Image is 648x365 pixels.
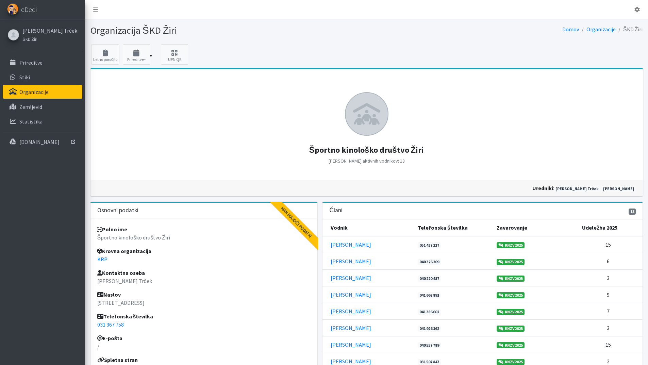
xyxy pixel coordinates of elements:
[497,309,525,315] a: KNZV2025
[97,299,311,307] p: [STREET_ADDRESS]
[418,326,441,332] a: 041 926 162
[322,219,413,236] th: Vodnik
[578,319,643,336] td: 3
[3,85,82,99] a: Organizacije
[532,185,553,192] strong: uredniki
[161,44,188,65] a: UPN QR
[418,359,441,365] a: 031 507 847
[97,277,311,285] p: [PERSON_NAME] Trček
[578,236,643,253] td: 15
[19,118,43,125] p: Statistika
[19,88,49,95] p: Organizacije
[97,269,145,276] strong: Kontaktna oseba
[309,145,424,155] strong: Športno kinološko društvo Žiri
[97,342,311,350] p: /
[97,207,138,214] h3: Osnovni podatki
[493,219,578,236] th: Zavarovanje
[97,313,153,320] strong: Telefonska številka
[265,190,328,254] div: Manjkajoči podatki
[578,286,643,303] td: 9
[123,44,150,65] button: Prireditve
[418,309,441,315] a: 041 386 602
[331,275,371,281] a: [PERSON_NAME]
[329,158,405,164] small: [PERSON_NAME] aktivnih vodnikov: 13
[21,4,37,15] span: eDedi
[3,100,82,114] a: Zemljevid
[578,253,643,269] td: 6
[331,291,371,298] a: [PERSON_NAME]
[97,226,127,233] strong: Polno ime
[90,24,364,36] h1: Organizacija ŠKD Žiri
[97,291,121,298] strong: Naslov
[3,135,82,149] a: [DOMAIN_NAME]
[97,233,311,242] p: Športno kinološko društvo Žiri
[497,342,525,348] a: KNZV2025
[418,276,441,282] a: 040 220 487
[497,292,525,298] a: KNZV2025
[331,325,371,331] a: [PERSON_NAME]
[329,207,343,214] h3: Člani
[19,74,30,81] p: Stiki
[331,358,371,365] a: [PERSON_NAME]
[601,186,636,192] a: [PERSON_NAME]
[418,242,441,248] a: 051 437 127
[497,242,525,248] a: KNZV2025
[3,70,82,84] a: Stiki
[22,35,77,43] a: ŠKD Žiri
[629,209,636,215] span: 13
[331,258,371,265] a: [PERSON_NAME]
[3,56,82,69] a: Prireditve
[418,259,441,265] a: 040 326 209
[97,256,107,263] a: KRP
[578,269,643,286] td: 3
[97,321,124,328] a: 031 367 758
[331,308,371,315] a: [PERSON_NAME]
[19,103,42,110] p: Zemljevid
[97,356,138,363] strong: Spletna stran
[616,24,643,34] li: ŠKD Žiri
[22,36,37,42] small: ŠKD Žiri
[3,115,82,128] a: Statistika
[91,44,119,65] a: Letno poročilo
[562,26,579,33] a: Domov
[367,184,639,192] div: :
[586,26,616,33] a: Organizacije
[497,359,525,365] a: KNZV2025
[497,276,525,282] a: KNZV2025
[578,219,643,236] th: Udeležba 2025
[554,186,600,192] a: [PERSON_NAME] Trček
[22,27,77,35] a: [PERSON_NAME] Trček
[331,241,371,248] a: [PERSON_NAME]
[578,336,643,353] td: 15
[19,138,60,145] p: [DOMAIN_NAME]
[578,303,643,319] td: 7
[7,3,18,15] img: eDedi
[19,59,43,66] p: Prireditve
[497,326,525,332] a: KNZV2025
[414,219,493,236] th: Telefonska številka
[331,341,371,348] a: [PERSON_NAME]
[97,335,123,342] strong: E-pošta
[418,342,441,348] a: 040 557 789
[418,292,441,298] a: 041 662 891
[97,248,151,254] strong: Krovna organizacija
[497,259,525,265] a: KNZV2025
